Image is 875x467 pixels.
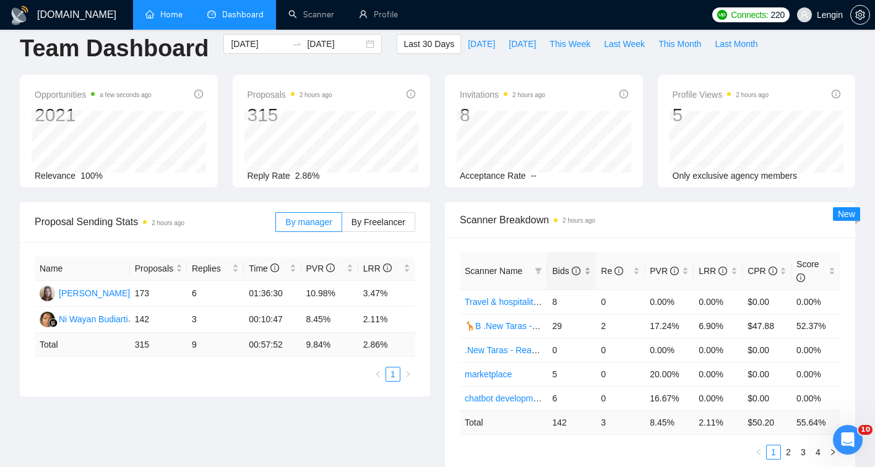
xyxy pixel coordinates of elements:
span: -- [531,171,537,181]
a: searchScanner [288,9,334,20]
span: 2.86% [295,171,320,181]
span: Scanner Name [465,266,522,276]
a: .New Taras - ReactJS/NodeJS. [465,345,584,355]
span: Proposals [248,87,332,102]
img: NB [40,286,55,301]
a: NWNi Wayan Budiarti [40,314,128,323]
time: 2 hours ago [736,92,769,98]
td: 6.90% [694,314,743,338]
td: $47.88 [743,314,791,338]
li: Previous Page [751,445,766,460]
span: Last 30 Days [403,37,454,51]
span: [DATE] [509,37,536,51]
button: [DATE] [502,34,543,54]
td: 10.98% [301,281,358,307]
a: 3 [796,445,810,459]
a: 1 [386,367,400,381]
td: 8.45 % [645,410,694,434]
span: LRR [363,263,392,273]
span: Dashboard [222,9,264,20]
td: 0.00% [694,362,743,386]
button: [DATE] [461,34,502,54]
a: marketplace [465,369,512,379]
div: 315 [248,103,332,127]
a: homeHome [145,9,183,20]
td: 6 [187,281,244,307]
span: info-circle [270,263,279,272]
h1: Team Dashboard [20,34,209,63]
td: 52.37% [791,314,840,338]
span: Connects: [731,8,768,22]
span: Acceptance Rate [460,171,526,181]
td: 0.00% [694,386,743,410]
td: $0.00 [743,289,791,314]
button: Last Week [597,34,652,54]
span: Last Week [604,37,645,51]
span: [DATE] [468,37,495,51]
span: info-circle [194,90,203,98]
span: info-circle [326,263,335,272]
span: Profile Views [673,87,769,102]
td: 2.11 % [694,410,743,434]
td: 0.00% [791,338,840,362]
span: Scanner Breakdown [460,212,840,228]
td: 16.67% [645,386,694,410]
li: 4 [811,445,825,460]
span: info-circle [670,267,679,275]
img: upwork-logo.png [717,10,727,20]
time: a few seconds ago [100,92,151,98]
span: LRR [699,266,727,276]
td: 2.86 % [358,333,415,357]
td: 142 [130,307,187,333]
td: 8.45% [301,307,358,333]
td: 315 [130,333,187,357]
span: 220 [770,8,784,22]
span: info-circle [718,267,727,275]
span: Opportunities [35,87,152,102]
span: By manager [285,217,332,227]
td: 0.00% [694,289,743,314]
span: Proposals [135,262,173,275]
span: right [404,371,412,378]
time: 2 hours ago [300,92,332,98]
span: filter [532,262,545,280]
td: 3.47% [358,281,415,307]
time: 2 hours ago [562,217,595,224]
a: 🦒B .New Taras - ReactJS/NextJS rel exp 23/04 [465,321,650,331]
span: Re [601,266,623,276]
td: 29 [547,314,596,338]
td: 2.11% [358,307,415,333]
span: info-circle [769,267,777,275]
a: setting [850,10,870,20]
iframe: Intercom live chat [833,425,863,455]
td: 2 [596,314,645,338]
span: Last Month [715,37,757,51]
input: Start date [231,37,287,51]
td: 00:57:52 [244,333,301,357]
td: 00:10:47 [244,307,301,333]
li: Previous Page [371,367,386,382]
td: 01:36:30 [244,281,301,307]
td: 9 [187,333,244,357]
td: 0 [547,338,596,362]
button: This Month [652,34,708,54]
span: This Week [550,37,590,51]
span: right [829,448,837,456]
span: Only exclusive agency members [673,171,798,181]
span: PVR [306,263,335,273]
a: 1 [767,445,780,459]
td: 0 [596,386,645,410]
a: Travel & hospitality, community & social networking, entertainment, event management [465,297,798,307]
button: setting [850,5,870,25]
a: chatbot development [465,393,545,403]
td: 3 [596,410,645,434]
td: 173 [130,281,187,307]
td: Total [35,333,130,357]
td: 6 [547,386,596,410]
span: info-circle [383,263,392,272]
span: Reply Rate [248,171,290,181]
input: End date [307,37,363,51]
td: 17.24% [645,314,694,338]
li: 3 [796,445,811,460]
li: 1 [386,367,400,382]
